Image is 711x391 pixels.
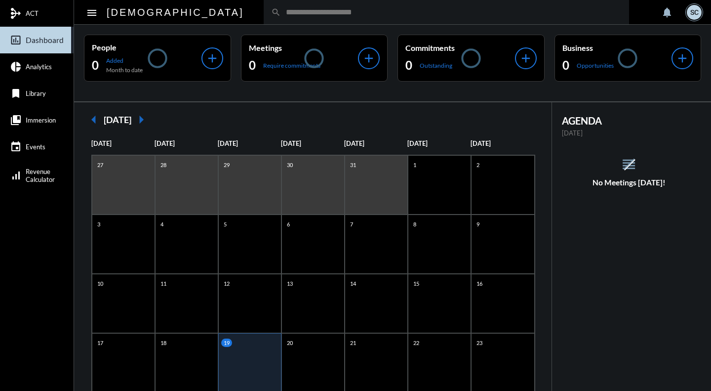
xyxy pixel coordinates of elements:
[621,156,637,173] mat-icon: reorder
[221,220,229,228] p: 5
[10,170,22,181] mat-icon: signal_cellular_alt
[348,339,358,347] p: 21
[474,161,482,169] p: 2
[661,6,673,18] mat-icon: notifications
[82,2,102,22] button: Toggle sidenav
[26,36,64,44] span: Dashboard
[10,141,22,153] mat-icon: event
[344,139,407,147] p: [DATE]
[104,114,131,125] h2: [DATE]
[284,220,292,228] p: 6
[158,339,169,347] p: 18
[86,7,98,19] mat-icon: Side nav toggle icon
[107,4,244,20] h2: [DEMOGRAPHIC_DATA]
[562,129,697,137] p: [DATE]
[284,279,295,288] p: 13
[552,178,707,187] h5: No Meetings [DATE]!
[10,61,22,73] mat-icon: pie_chart
[95,339,106,347] p: 17
[348,220,355,228] p: 7
[84,110,104,130] mat-icon: arrow_left
[474,339,485,347] p: 23
[687,5,702,20] div: SC
[91,139,155,147] p: [DATE]
[10,34,22,46] mat-icon: insert_chart_outlined
[411,220,419,228] p: 8
[474,220,482,228] p: 9
[158,161,169,169] p: 28
[26,116,56,124] span: Immersion
[95,279,106,288] p: 10
[348,279,358,288] p: 14
[284,339,295,347] p: 20
[10,7,22,19] mat-icon: mediation
[155,139,218,147] p: [DATE]
[221,279,232,288] p: 12
[131,110,151,130] mat-icon: arrow_right
[158,220,166,228] p: 4
[10,87,22,99] mat-icon: bookmark
[26,168,55,183] span: Revenue Calculator
[26,63,52,71] span: Analytics
[26,9,39,17] span: ACT
[411,279,422,288] p: 15
[158,279,169,288] p: 11
[221,339,232,347] p: 19
[281,139,344,147] p: [DATE]
[271,7,281,17] mat-icon: search
[411,339,422,347] p: 22
[562,115,697,127] h2: AGENDA
[26,143,45,151] span: Events
[471,139,534,147] p: [DATE]
[10,114,22,126] mat-icon: collections_bookmark
[95,161,106,169] p: 27
[474,279,485,288] p: 16
[348,161,358,169] p: 31
[284,161,295,169] p: 30
[411,161,419,169] p: 1
[95,220,103,228] p: 3
[221,161,232,169] p: 29
[26,89,46,97] span: Library
[407,139,471,147] p: [DATE]
[218,139,281,147] p: [DATE]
